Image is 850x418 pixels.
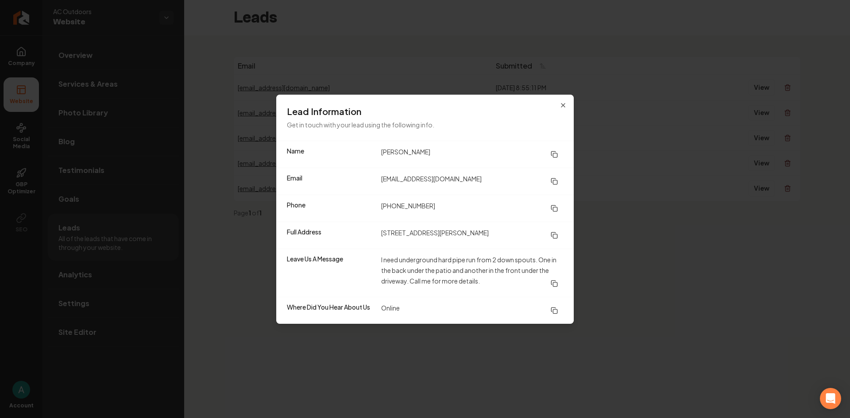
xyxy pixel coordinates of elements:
[287,200,374,216] dt: Phone
[381,173,563,189] dd: [EMAIL_ADDRESS][DOMAIN_NAME]
[287,146,374,162] dt: Name
[381,200,563,216] dd: [PHONE_NUMBER]
[381,254,563,291] dd: I need underground hard pipe run from 2 down spouts. One in the back under the patio and another ...
[381,303,563,318] dd: Online
[381,227,563,243] dd: [STREET_ADDRESS][PERSON_NAME]
[287,105,563,118] h3: Lead Information
[287,303,374,318] dt: Where Did You Hear About Us
[381,146,563,162] dd: [PERSON_NAME]
[287,119,563,130] p: Get in touch with your lead using the following info.
[287,173,374,189] dt: Email
[287,254,374,291] dt: Leave Us A Message
[287,227,374,243] dt: Full Address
